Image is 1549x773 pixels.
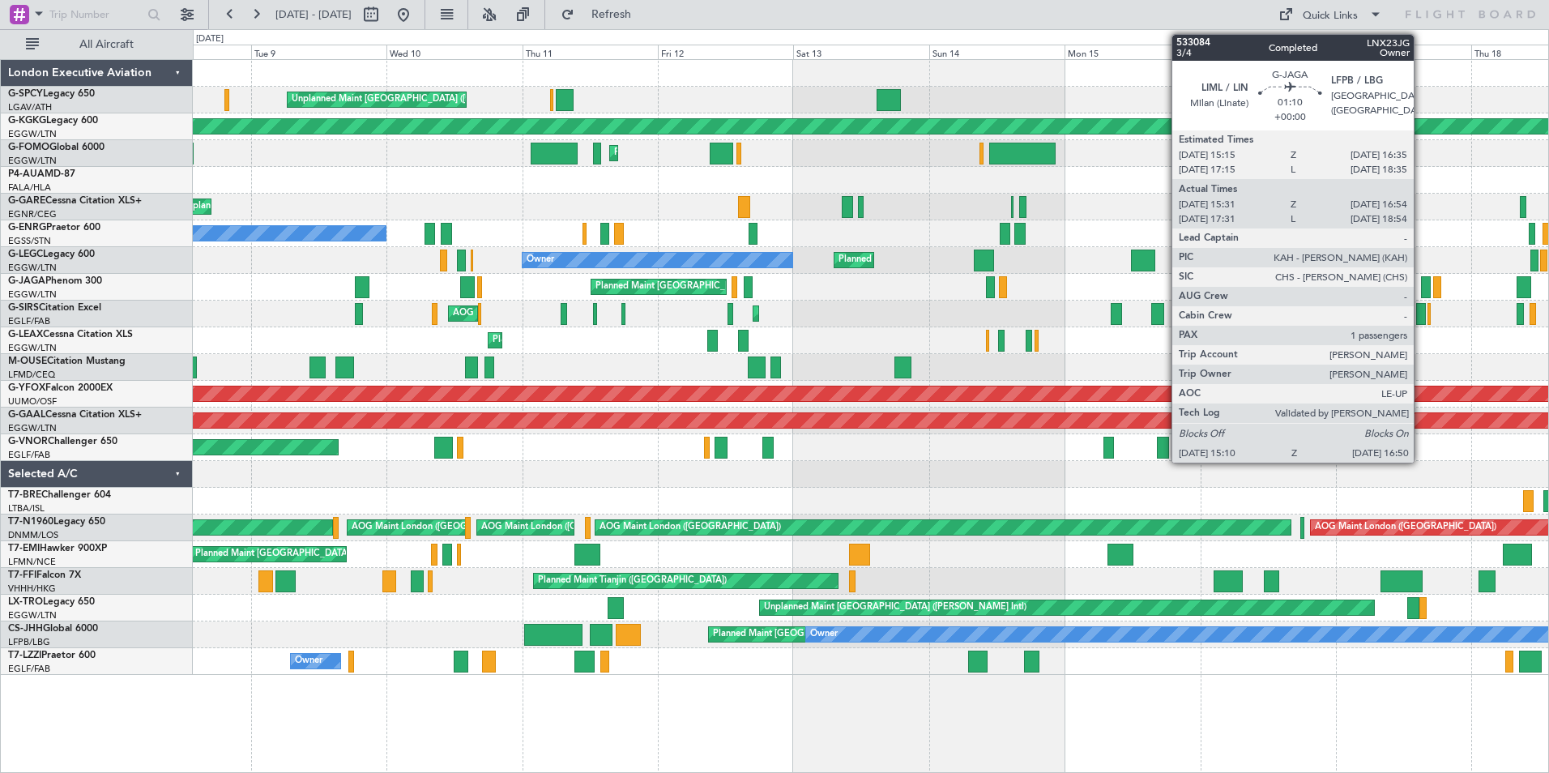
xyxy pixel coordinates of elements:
[8,276,102,286] a: G-JAGAPhenom 300
[1270,2,1390,28] button: Quick Links
[481,515,663,540] div: AOG Maint London ([GEOGRAPHIC_DATA])
[1336,45,1471,59] div: Wed 17
[713,622,968,647] div: Planned Maint [GEOGRAPHIC_DATA] ([GEOGRAPHIC_DATA])
[196,32,224,46] div: [DATE]
[523,45,658,59] div: Thu 11
[8,609,57,621] a: EGGW/LTN
[8,182,51,194] a: FALA/HLA
[1201,45,1336,59] div: Tue 16
[8,330,43,340] span: G-LEAX
[553,2,651,28] button: Refresh
[8,250,95,259] a: G-LEGCLegacy 600
[8,155,57,167] a: EGGW/LTN
[8,517,105,527] a: T7-N1960Legacy 650
[453,301,576,326] div: AOG Maint [PERSON_NAME]
[8,303,39,313] span: G-SIRS
[8,422,57,434] a: EGGW/LTN
[8,143,49,152] span: G-FOMO
[42,39,171,50] span: All Aircraft
[8,624,98,634] a: CS-JHHGlobal 6000
[929,45,1065,59] div: Sun 14
[538,569,727,593] div: Planned Maint Tianjin ([GEOGRAPHIC_DATA])
[8,330,133,340] a: G-LEAXCessna Citation XLS
[8,89,95,99] a: G-SPCYLegacy 650
[578,9,646,20] span: Refresh
[600,515,781,540] div: AOG Maint London ([GEOGRAPHIC_DATA])
[8,357,126,366] a: M-OUSECitation Mustang
[8,276,45,286] span: G-JAGA
[8,89,43,99] span: G-SPCY
[8,395,57,408] a: UUMO/OSF
[8,143,105,152] a: G-FOMOGlobal 6000
[658,45,793,59] div: Fri 12
[8,196,45,206] span: G-GARE
[8,597,43,607] span: LX-TRO
[8,437,48,446] span: G-VNOR
[275,7,352,22] span: [DATE] - [DATE]
[493,328,748,352] div: Planned Maint [GEOGRAPHIC_DATA] ([GEOGRAPHIC_DATA])
[8,490,111,500] a: T7-BREChallenger 604
[8,636,50,648] a: LFPB/LBG
[8,651,41,660] span: T7-LZZI
[8,449,50,461] a: EGLF/FAB
[8,223,46,233] span: G-ENRG
[8,529,58,541] a: DNMM/LOS
[8,410,142,420] a: G-GAALCessna Citation XLS+
[8,383,113,393] a: G-YFOXFalcon 2000EX
[251,45,386,59] div: Tue 9
[18,32,176,58] button: All Aircraft
[8,437,117,446] a: G-VNORChallenger 650
[614,141,869,165] div: Planned Maint [GEOGRAPHIC_DATA] ([GEOGRAPHIC_DATA])
[8,169,75,179] a: P4-AUAMD-87
[292,88,554,112] div: Unplanned Maint [GEOGRAPHIC_DATA] ([PERSON_NAME] Intl)
[1065,45,1200,59] div: Mon 15
[8,288,57,301] a: EGGW/LTN
[8,262,57,274] a: EGGW/LTN
[595,275,851,299] div: Planned Maint [GEOGRAPHIC_DATA] ([GEOGRAPHIC_DATA])
[8,196,142,206] a: G-GARECessna Citation XLS+
[352,515,533,540] div: AOG Maint London ([GEOGRAPHIC_DATA])
[8,583,56,595] a: VHHH/HKG
[8,315,50,327] a: EGLF/FAB
[8,624,43,634] span: CS-JHH
[8,570,36,580] span: T7-FFI
[8,544,107,553] a: T7-EMIHawker 900XP
[8,235,51,247] a: EGSS/STN
[8,490,41,500] span: T7-BRE
[8,517,53,527] span: T7-N1960
[8,223,100,233] a: G-ENRGPraetor 600
[49,2,143,27] input: Trip Number
[8,169,45,179] span: P4-AUA
[8,383,45,393] span: G-YFOX
[8,128,57,140] a: EGGW/LTN
[8,369,55,381] a: LFMD/CEQ
[839,248,1094,272] div: Planned Maint [GEOGRAPHIC_DATA] ([GEOGRAPHIC_DATA])
[195,542,350,566] div: Planned Maint [GEOGRAPHIC_DATA]
[527,248,554,272] div: Owner
[8,116,98,126] a: G-KGKGLegacy 600
[8,116,46,126] span: G-KGKG
[8,342,57,354] a: EGGW/LTN
[793,45,928,59] div: Sat 13
[8,410,45,420] span: G-GAAL
[1303,8,1358,24] div: Quick Links
[386,45,522,59] div: Wed 10
[295,649,322,673] div: Owner
[8,663,50,675] a: EGLF/FAB
[8,570,81,580] a: T7-FFIFalcon 7X
[8,101,52,113] a: LGAV/ATH
[8,208,57,220] a: EGNR/CEG
[764,596,1026,620] div: Unplanned Maint [GEOGRAPHIC_DATA] ([PERSON_NAME] Intl)
[8,502,45,515] a: LTBA/ISL
[8,597,95,607] a: LX-TROLegacy 650
[8,303,101,313] a: G-SIRSCitation Excel
[8,651,96,660] a: T7-LZZIPraetor 600
[8,250,43,259] span: G-LEGC
[757,301,1013,326] div: Planned Maint [GEOGRAPHIC_DATA] ([GEOGRAPHIC_DATA])
[810,622,838,647] div: Owner
[8,544,40,553] span: T7-EMI
[1315,515,1496,540] div: AOG Maint London ([GEOGRAPHIC_DATA])
[8,556,56,568] a: LFMN/NCE
[8,357,47,366] span: M-OUSE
